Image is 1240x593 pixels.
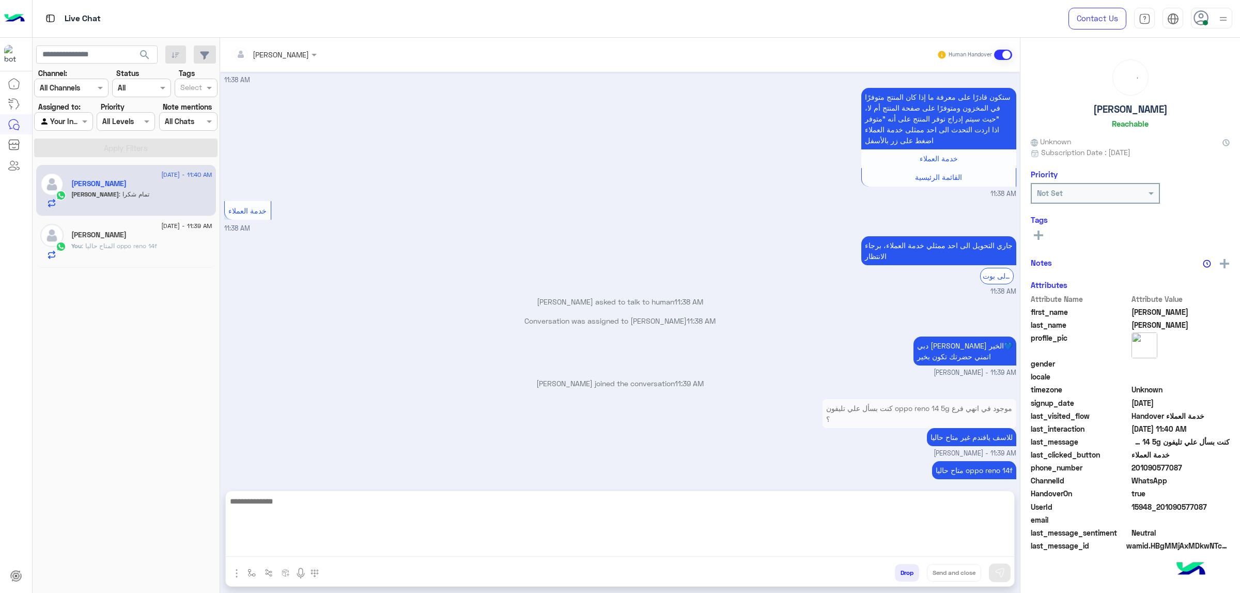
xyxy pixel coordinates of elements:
h6: Priority [1031,170,1058,179]
h6: Tags [1031,215,1230,224]
span: 11:38 AM [224,76,250,84]
button: select flow [243,564,260,581]
span: 11:38 AM [224,224,250,232]
span: Attribute Value [1131,294,1230,305]
span: [PERSON_NAME] - 11:39 AM [934,449,1016,459]
label: Status [116,68,139,79]
span: Handover خدمة العملاء [1131,410,1230,421]
img: add [1220,259,1229,268]
button: Trigger scenario [260,564,277,581]
span: last_visited_flow [1031,410,1129,421]
img: profile [1217,12,1230,25]
p: Conversation was assigned to [PERSON_NAME] [224,315,1016,326]
img: create order [282,569,290,577]
span: [PERSON_NAME] - 11:39 AM [934,368,1016,378]
label: Note mentions [163,101,212,112]
span: phone_number [1031,462,1129,473]
img: tab [1167,13,1179,25]
p: 29/8/2025, 11:39 AM [927,428,1016,446]
span: 15948_201090577087 [1131,501,1230,512]
span: Unknown [1131,384,1230,395]
span: خدمة العملاء [920,154,958,163]
span: Attribute Name [1031,294,1129,305]
p: [PERSON_NAME] asked to talk to human [224,296,1016,307]
span: last_message_sentiment [1031,527,1129,538]
p: 29/8/2025, 11:38 AM [861,88,1016,149]
span: null [1131,371,1230,382]
button: Drop [895,564,919,582]
h5: Mahmoud Hesham [71,231,127,239]
span: Unknown [1031,136,1071,147]
span: المتاح حاليا oppo reno 14f [82,242,157,250]
span: 11:38 AM [674,297,703,306]
span: HandoverOn [1031,488,1129,499]
div: Select [179,82,202,95]
span: timezone [1031,384,1129,395]
span: [PERSON_NAME] [71,190,119,198]
p: 29/8/2025, 11:39 AM [913,337,1016,366]
span: Abdallah [1131,307,1230,317]
span: 201090577087 [1131,462,1230,473]
p: 29/8/2025, 11:38 AM [861,236,1016,265]
span: 2025-08-29T08:40:11.475025Z [1131,423,1230,434]
img: Trigger scenario [265,569,273,577]
img: send message [995,568,1005,578]
span: 11:39 AM [675,379,704,388]
span: 2024-11-25T11:22:29.092Z [1131,398,1230,408]
img: picture [1131,332,1157,358]
span: last_message [1031,436,1129,447]
span: wamid.HBgMMjAxMDkwNTc3MDg3FQIAEhggOEJGNkJDQ0VFRTMxNEZBQjUwQzk0Q0M0NzVEMzdBRUUA [1126,540,1230,551]
img: send voice note [295,567,307,580]
span: 11:38 AM [687,316,716,325]
span: null [1131,514,1230,525]
img: notes [1203,260,1211,268]
a: Contact Us [1068,8,1126,29]
span: Abdelnabi [1131,320,1230,330]
img: WhatsApp [56,241,66,252]
img: defaultAdmin.png [40,173,64,196]
img: WhatsApp [56,190,66,201]
span: You [71,242,82,250]
p: 29/8/2025, 11:39 AM [823,399,1016,428]
h5: [PERSON_NAME] [1093,103,1168,115]
span: UserId [1031,501,1129,512]
div: الرجوع الى بوت [980,268,1014,284]
p: 29/8/2025, 11:40 AM [932,461,1016,479]
div: loading... [1115,63,1145,93]
span: last_name [1031,320,1129,330]
span: locale [1031,371,1129,382]
span: تمام شكرا [119,190,149,198]
span: 2 [1131,475,1230,486]
img: 1403182699927242 [4,45,23,64]
h6: Attributes [1031,280,1067,290]
img: Logo [4,8,25,29]
span: خدمة العملاء [1131,449,1230,460]
span: Subscription Date : [DATE] [1041,147,1130,158]
img: tab [1139,13,1151,25]
span: القائمة الرئيسية [915,173,962,181]
span: خدمة العملاء [228,206,267,215]
span: last_clicked_button [1031,449,1129,460]
span: search [138,49,151,61]
img: hulul-logo.png [1173,552,1209,588]
span: email [1031,514,1129,525]
span: gender [1031,358,1129,369]
span: [DATE] - 11:39 AM [161,221,212,231]
span: 11:38 AM [990,189,1016,199]
p: [PERSON_NAME] joined the conversation [224,378,1016,389]
h6: Notes [1031,258,1052,267]
span: كنت بسأل علي تليفون oppo reno 14 5g موجود في انهي فرع ؟ [1131,436,1230,447]
span: last_message_id [1031,540,1124,551]
span: signup_date [1031,398,1129,408]
span: profile_pic [1031,332,1129,356]
img: send attachment [230,567,243,580]
span: 0 [1131,527,1230,538]
img: defaultAdmin.png [40,224,64,247]
button: Send and close [927,564,981,582]
label: Tags [179,68,195,79]
a: tab [1134,8,1155,29]
span: first_name [1031,307,1129,317]
span: null [1131,358,1230,369]
span: 11:38 AM [990,287,1016,297]
button: Apply Filters [34,139,218,157]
